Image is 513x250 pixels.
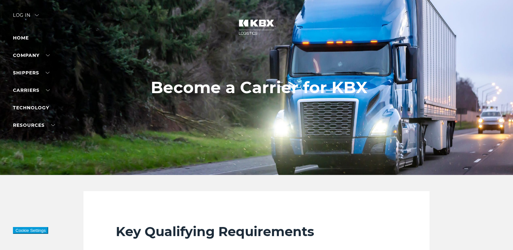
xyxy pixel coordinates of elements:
button: Cookie Settings [13,227,48,234]
a: Home [13,35,29,41]
a: Carriers [13,87,50,93]
div: Log in [13,13,39,22]
h2: Key Qualifying Requirements [116,223,397,240]
img: arrow [35,14,39,16]
a: SHIPPERS [13,70,49,76]
a: RESOURCES [13,122,55,128]
h1: Become a Carrier for KBX [151,78,367,97]
img: kbx logo [232,13,281,41]
a: Technology [13,105,49,111]
a: Company [13,52,50,58]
